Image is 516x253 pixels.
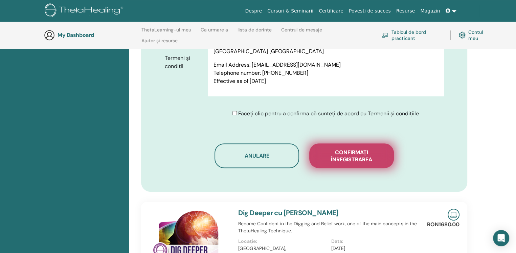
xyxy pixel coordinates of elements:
a: Ca urmare a [201,27,228,38]
p: [GEOGRAPHIC_DATA] [GEOGRAPHIC_DATA] [214,47,438,55]
span: Anulare [245,152,269,159]
p: Become Confident in the Digging and Belief work, one of the main concepts in the ThetaHealing Tec... [238,220,424,234]
a: Centrul de mesaje [281,27,322,38]
img: logo.png [45,3,126,19]
button: Confirmați înregistrarea [309,143,394,168]
a: Contul meu [459,28,490,43]
a: Tabloul de bord practicant [382,28,442,43]
a: Magazin [418,5,443,17]
a: Dig Deeper cu [PERSON_NAME] [238,208,339,217]
a: Resurse [394,5,418,17]
p: Email Address: [EMAIL_ADDRESS][DOMAIN_NAME] [214,61,438,69]
a: Despre [242,5,265,17]
p: Data: [331,238,420,245]
img: Live Online Seminar [448,209,459,221]
a: lista de dorințe [238,27,272,38]
button: Anulare [215,143,299,168]
a: Povesti de succes [346,5,394,17]
img: cog.svg [459,30,466,40]
img: chalkboard-teacher.svg [382,32,388,38]
p: Effective as of [DATE] [214,77,438,85]
a: Ajutor și resurse [141,38,178,49]
div: Open Intercom Messenger [493,230,509,246]
span: Confirmați înregistrarea [318,149,385,163]
p: Telephone number: [PHONE_NUMBER] [214,69,438,77]
a: Certificare [316,5,346,17]
p: Locație: [238,238,327,245]
a: ThetaLearning-ul meu [141,27,191,38]
label: Termeni și condiții [160,52,208,73]
span: Faceți clic pentru a confirma că sunteți de acord cu Termenii și condițiile [238,110,419,117]
p: [DATE] [331,245,420,252]
h3: My Dashboard [58,32,125,38]
p: RON1680.00 [427,221,459,229]
a: Cursuri & Seminarii [265,5,316,17]
img: generic-user-icon.jpg [44,30,55,41]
